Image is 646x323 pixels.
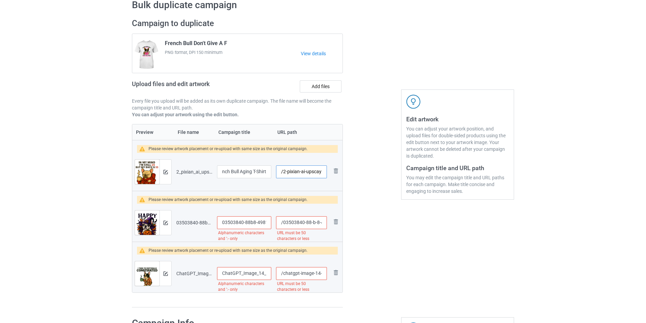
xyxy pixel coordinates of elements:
[132,18,343,29] h2: Campaign to duplicate
[406,125,509,159] div: You can adjust your artwork position, and upload files for double-sided products using the edit b...
[217,229,271,243] div: Alphanumeric characters and ':- only
[274,124,329,140] th: URL path
[163,170,168,174] img: svg+xml;base64,PD94bWwgdmVyc2lvbj0iMS4wIiBlbmNvZGluZz0iVVRGLTgiPz4KPHN2ZyB3aWR0aD0iMTRweCIgaGVpZ2...
[276,229,327,243] div: URL must be 50 characters or less
[135,160,159,196] img: original.png
[301,50,342,57] a: View details
[165,40,227,49] span: French Bull Don't Give A F
[176,270,212,277] div: ChatGPT_Image_14_51_20_18_thg_9,_2025_upscayl_5x_upscayl-standard-4x.png
[332,167,340,175] img: svg+xml;base64,PD94bWwgdmVyc2lvbj0iMS4wIiBlbmNvZGluZz0iVVRGLTgiPz4KPHN2ZyB3aWR0aD0iMjhweCIgaGVpZ2...
[406,95,420,109] img: svg+xml;base64,PD94bWwgdmVyc2lvbj0iMS4wIiBlbmNvZGluZz0iVVRGLTgiPz4KPHN2ZyB3aWR0aD0iNDJweCIgaGVpZ2...
[332,268,340,277] img: svg+xml;base64,PD94bWwgdmVyc2lvbj0iMS4wIiBlbmNvZGluZz0iVVRGLTgiPz4KPHN2ZyB3aWR0aD0iMjhweCIgaGVpZ2...
[165,49,301,56] span: PNG format, DPI 150 minimum
[174,124,215,140] th: File name
[139,248,149,253] img: warning
[176,219,212,226] div: 03503840-88b8-4981-8479-c9e8bc153db5-removebg-preview_upscayl_11x_upscayl-standard-4x.png
[406,115,509,123] h3: Edit artwork
[276,280,327,294] div: URL must be 50 characters or less
[163,221,168,225] img: svg+xml;base64,PD94bWwgdmVyc2lvbj0iMS4wIiBlbmNvZGluZz0iVVRGLTgiPz4KPHN2ZyB3aWR0aD0iMTRweCIgaGVpZ2...
[300,80,341,93] label: Add files
[132,124,174,140] th: Preview
[149,145,308,153] div: Please review artwork placement or re-upload with same size as the original campaign.
[132,112,239,117] b: You can adjust your artwork using the edit button.
[149,247,308,255] div: Please review artwork placement or re-upload with same size as the original campaign.
[217,280,271,294] div: Alphanumeric characters and ':- only
[406,164,509,172] h3: Campaign title and URL path
[132,98,343,111] p: Every file you upload will be added as its own duplicate campaign. The file name will become the ...
[139,197,149,202] img: warning
[135,261,159,298] img: original.png
[176,168,212,175] div: 2_pixian_ai_upscayl_12x_upscayl-standard-4x.png
[149,196,308,204] div: Please review artwork placement or re-upload with same size as the original campaign.
[139,146,149,152] img: warning
[163,271,168,276] img: svg+xml;base64,PD94bWwgdmVyc2lvbj0iMS4wIiBlbmNvZGluZz0iVVRGLTgiPz4KPHN2ZyB3aWR0aD0iMTRweCIgaGVpZ2...
[406,174,509,195] div: You may edit the campaign title and URL paths for each campaign. Make title concise and engaging ...
[132,80,258,93] h2: Upload files and edit artwork
[332,218,340,226] img: svg+xml;base64,PD94bWwgdmVyc2lvbj0iMS4wIiBlbmNvZGluZz0iVVRGLTgiPz4KPHN2ZyB3aWR0aD0iMjhweCIgaGVpZ2...
[135,210,159,247] img: original.png
[215,124,274,140] th: Campaign title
